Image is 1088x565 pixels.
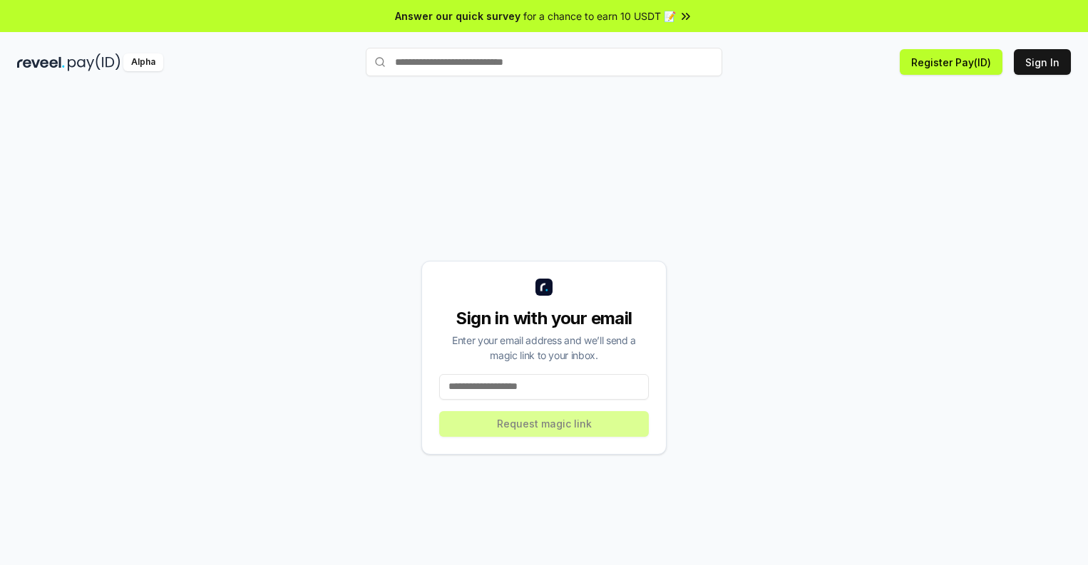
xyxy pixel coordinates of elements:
button: Register Pay(ID) [900,49,1002,75]
div: Alpha [123,53,163,71]
span: for a chance to earn 10 USDT 📝 [523,9,676,24]
span: Answer our quick survey [395,9,520,24]
img: pay_id [68,53,120,71]
div: Sign in with your email [439,307,649,330]
div: Enter your email address and we’ll send a magic link to your inbox. [439,333,649,363]
img: reveel_dark [17,53,65,71]
img: logo_small [535,279,553,296]
button: Sign In [1014,49,1071,75]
